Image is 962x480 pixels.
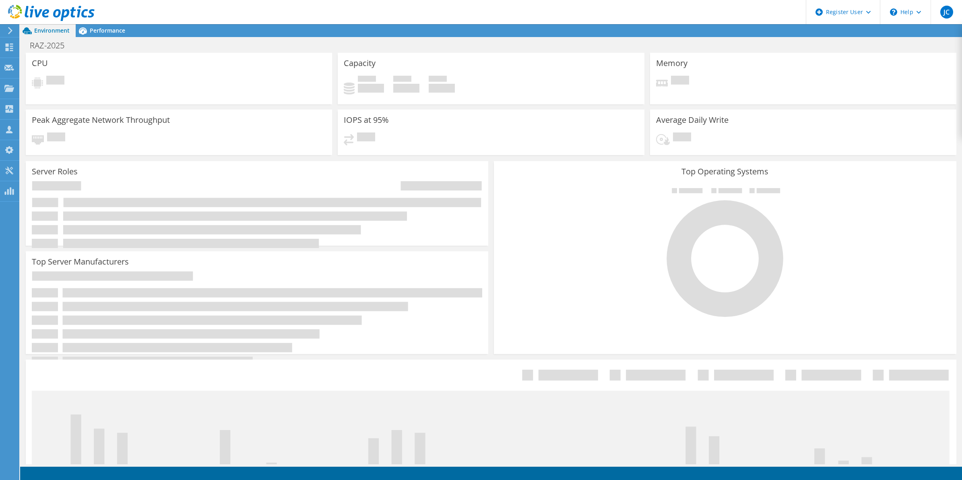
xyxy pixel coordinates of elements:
h3: Top Operating Systems [500,167,950,176]
h4: 0 GiB [358,84,384,93]
span: Total [429,76,447,84]
h4: 0 GiB [429,84,455,93]
span: Environment [34,27,70,34]
span: JC [940,6,953,19]
h4: 0 GiB [393,84,419,93]
svg: \n [890,8,897,16]
span: Pending [671,76,689,87]
span: Used [358,76,376,84]
h3: IOPS at 95% [344,116,389,124]
h3: Server Roles [32,167,78,176]
span: Free [393,76,411,84]
h3: CPU [32,59,48,68]
span: Pending [46,76,64,87]
h3: Top Server Manufacturers [32,257,129,266]
span: Pending [673,132,691,143]
h1: RAZ-2025 [26,41,77,50]
span: Pending [47,132,65,143]
h3: Average Daily Write [656,116,729,124]
span: Performance [90,27,125,34]
h3: Peak Aggregate Network Throughput [32,116,170,124]
span: Pending [357,132,375,143]
h3: Memory [656,59,687,68]
h3: Capacity [344,59,376,68]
